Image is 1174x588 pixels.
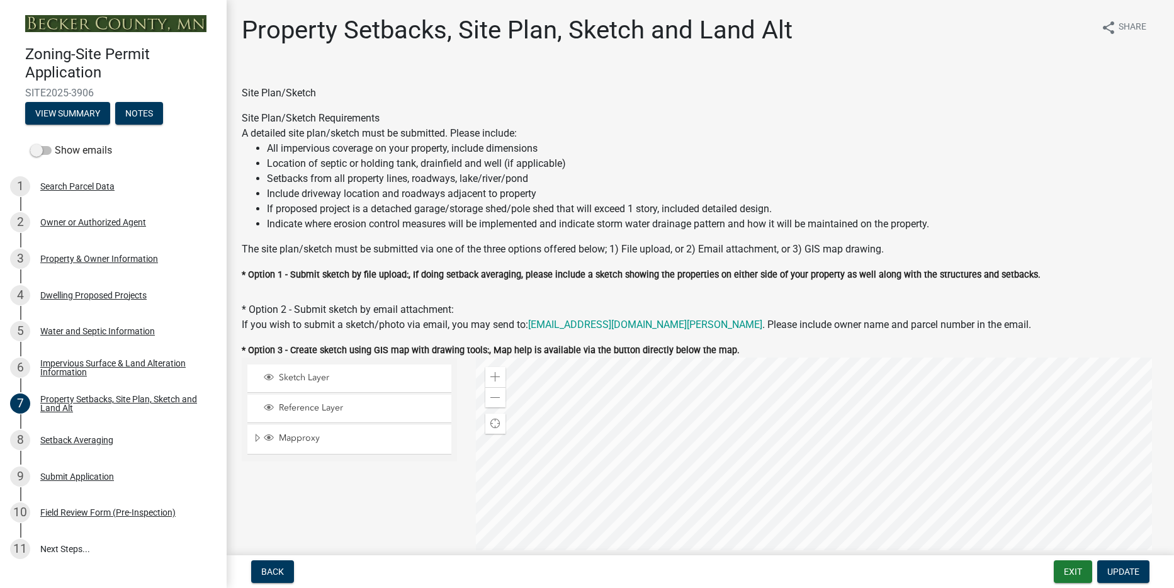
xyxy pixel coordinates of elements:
[528,319,762,331] a: [EMAIL_ADDRESS][DOMAIN_NAME][PERSON_NAME]
[40,395,206,412] div: Property Setbacks, Site Plan, Sketch and Land Alt
[246,361,453,458] ul: Layer List
[1091,15,1156,40] button: shareShare
[10,285,30,305] div: 4
[10,430,30,450] div: 8
[247,425,451,454] li: Mapproxy
[10,249,30,269] div: 3
[242,346,740,355] label: * Option 3 - Create sketch using GIS map with drawing tools:, Map help is available via the butto...
[242,242,1159,257] div: The site plan/sketch must be submitted via one of the three options offered below; 1) File upload...
[267,156,1159,171] li: Location of septic or holding tank, drainfield and well (if applicable)
[276,372,447,383] span: Sketch Layer
[1107,567,1139,577] span: Update
[242,126,1159,232] div: A detailed site plan/sketch must be submitted. Please include:
[242,319,1031,331] span: If you wish to submit a sketch/photo via email, you may send to: . Please include owner name and ...
[10,539,30,559] div: 11
[40,182,115,191] div: Search Parcel Data
[267,186,1159,201] li: Include driveway location and roadways adjacent to property
[40,218,146,227] div: Owner or Authorized Agent
[262,433,447,445] div: Mapproxy
[276,402,447,414] span: Reference Layer
[40,436,113,444] div: Setback Averaging
[485,414,505,434] div: Find my location
[40,359,206,376] div: Impervious Surface & Land Alteration Information
[30,143,112,158] label: Show emails
[40,508,176,517] div: Field Review Form (Pre-Inspection)
[267,141,1159,156] li: All impervious coverage on your property, include dimensions
[1119,20,1146,35] span: Share
[10,358,30,378] div: 6
[25,87,201,99] span: SITE2025-3906
[262,372,447,385] div: Sketch Layer
[262,402,447,415] div: Reference Layer
[10,466,30,487] div: 9
[267,217,1159,232] li: Indicate where erosion control measures will be implemented and indicate storm water drainage pat...
[25,45,217,82] h4: Zoning-Site Permit Application
[1097,560,1149,583] button: Update
[25,109,110,119] wm-modal-confirm: Summary
[267,171,1159,186] li: Setbacks from all property lines, roadways, lake/river/pond
[276,433,447,444] span: Mapproxy
[10,176,30,196] div: 1
[242,15,793,45] h1: Property Setbacks, Site Plan, Sketch and Land Alt
[10,321,30,341] div: 5
[242,302,1159,332] div: * Option 2 - Submit sketch by email attachment:
[25,15,206,32] img: Becker County, Minnesota
[115,102,163,125] button: Notes
[40,472,114,481] div: Submit Application
[247,365,451,393] li: Sketch Layer
[40,327,155,336] div: Water and Septic Information
[261,567,284,577] span: Back
[485,367,505,387] div: Zoom in
[485,387,505,407] div: Zoom out
[242,86,1159,101] div: Site Plan/Sketch
[1101,20,1116,35] i: share
[40,254,158,263] div: Property & Owner Information
[247,395,451,423] li: Reference Layer
[25,102,110,125] button: View Summary
[115,109,163,119] wm-modal-confirm: Notes
[10,393,30,414] div: 7
[252,433,262,446] span: Expand
[40,291,147,300] div: Dwelling Proposed Projects
[10,212,30,232] div: 2
[242,111,1159,257] div: Site Plan/Sketch Requirements
[251,560,294,583] button: Back
[10,502,30,523] div: 10
[267,201,1159,217] li: If proposed project is a detached garage/storage shed/pole shed that will exceed 1 story, include...
[242,271,1041,280] label: * Option 1 - Submit sketch by file upload:, If doing setback averaging, please include a sketch s...
[1054,560,1092,583] button: Exit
